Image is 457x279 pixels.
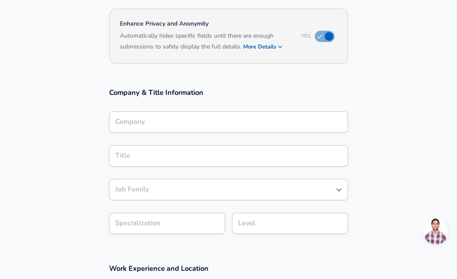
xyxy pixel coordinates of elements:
input: L3 [236,217,344,230]
h6: Automatically hides specific fields until there are enough submissions to safely display the full... [120,31,291,53]
button: More Details [243,41,283,53]
span: Yes [301,32,310,39]
button: Open [333,184,345,196]
input: Software Engineer [113,149,344,162]
h3: Company & Title Information [109,88,348,97]
div: Open chat [423,218,449,244]
input: Google [113,115,344,129]
h3: Work Experience and Location [109,263,348,273]
input: Software Engineer [113,183,331,196]
h4: Enhance Privacy and Anonymity [120,19,291,28]
input: Specialization [109,213,225,234]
